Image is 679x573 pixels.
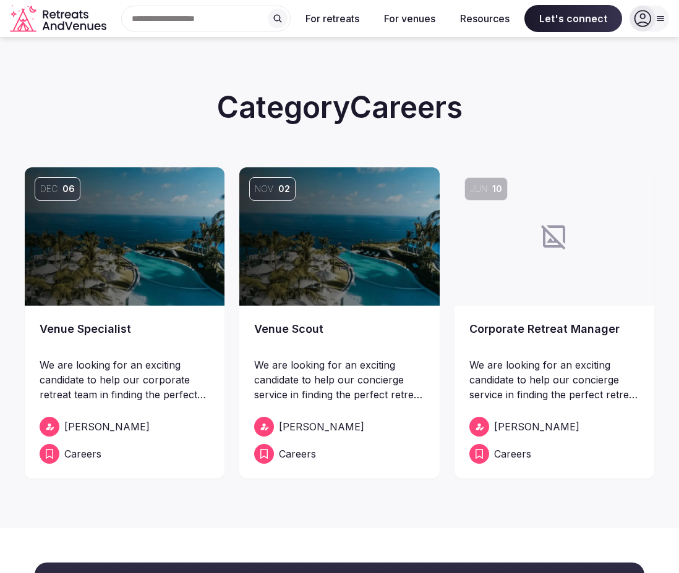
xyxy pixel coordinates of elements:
[450,5,519,32] button: Resources
[494,419,579,434] span: [PERSON_NAME]
[40,183,58,195] span: Dec
[469,320,639,355] a: Corporate Retreat Manager
[239,167,439,306] a: Nov02
[40,358,210,402] p: We are looking for an exciting candidate to help our corporate retreat team in finding the perfec...
[10,5,109,33] svg: Retreats and Venues company logo
[469,444,639,464] a: Careers
[254,417,424,437] a: [PERSON_NAME]
[255,183,273,195] span: Nov
[62,183,75,195] span: 06
[40,417,210,437] a: [PERSON_NAME]
[296,5,369,32] button: For retreats
[10,5,109,33] a: Visit the homepage
[25,86,654,128] h2: Category Careers
[469,417,639,437] a: [PERSON_NAME]
[254,444,424,464] a: Careers
[279,446,316,461] span: Careers
[524,5,622,32] span: Let's connect
[254,358,424,402] p: We are looking for an exciting candidate to help our concierge service in finding the perfect ret...
[40,320,210,355] a: Venue Specialist
[455,167,654,306] a: Jun10
[239,167,439,306] img: Venue Scout
[279,419,364,434] span: [PERSON_NAME]
[25,167,224,306] a: Dec06
[374,5,445,32] button: For venues
[254,320,424,355] a: Venue Scout
[25,167,224,306] img: Venue Specialist
[469,358,639,402] p: We are looking for an exciting candidate to help our concierge service in finding the perfect ret...
[40,444,210,464] a: Careers
[470,183,487,195] span: Jun
[64,446,101,461] span: Careers
[494,446,531,461] span: Careers
[278,183,290,195] span: 02
[492,183,502,195] span: 10
[64,419,150,434] span: [PERSON_NAME]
